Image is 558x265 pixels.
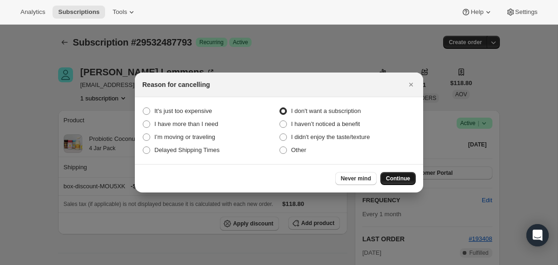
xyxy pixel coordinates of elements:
span: Subscriptions [58,8,100,16]
span: I don't want a subscription [291,107,361,114]
div: Open Intercom Messenger [526,224,549,246]
span: Tools [113,8,127,16]
span: I’m moving or traveling [154,133,215,140]
button: Analytics [15,6,51,19]
h2: Reason for cancelling [142,80,210,89]
button: Settings [500,6,543,19]
button: Never mind [335,172,377,185]
span: I haven’t noticed a benefit [291,120,360,127]
button: Subscriptions [53,6,105,19]
span: Settings [515,8,538,16]
button: Help [456,6,498,19]
button: Close [405,78,418,91]
span: I didn't enjoy the taste/texture [291,133,370,140]
span: Never mind [341,175,371,182]
span: Help [471,8,483,16]
span: Analytics [20,8,45,16]
span: I have more than I need [154,120,218,127]
span: Continue [386,175,410,182]
button: Continue [380,172,416,185]
span: Delayed Shipping Times [154,146,219,153]
button: Tools [107,6,142,19]
span: Other [291,146,306,153]
span: It's just too expensive [154,107,212,114]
